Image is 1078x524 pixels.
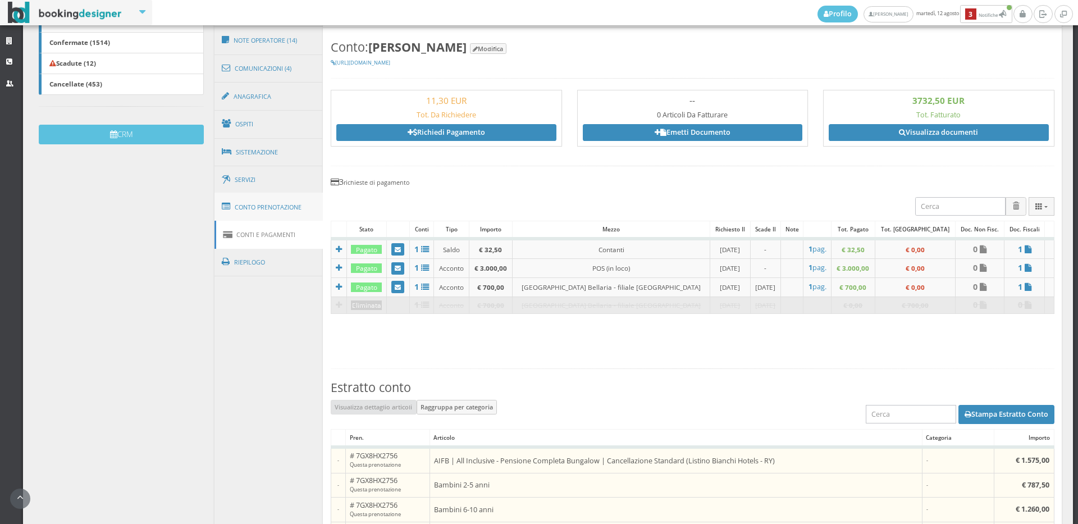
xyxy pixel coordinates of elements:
[513,297,710,314] td: [GEOGRAPHIC_DATA] Bellaria - filiale [GEOGRAPHIC_DATA]
[434,278,469,297] td: Acconto
[808,245,828,253] a: 1pag.
[1018,299,1022,310] b: 0
[214,193,323,222] a: Conto Prenotazione
[414,262,419,273] b: 1
[414,282,430,291] a: 1
[331,447,345,473] td: -
[410,221,434,237] div: Conti
[808,244,812,254] b: 1
[350,501,426,518] h5: # 7GX8HX2756
[1022,480,1049,490] b: € 787,50
[49,38,110,47] b: Confermate (1514)
[39,125,204,144] button: CRM
[470,43,506,54] button: Modifica
[434,221,469,237] div: Tipo
[1029,197,1054,216] button: Columns
[39,53,204,74] a: Scadute (12)
[214,82,323,111] a: Anagrafica
[414,281,419,292] b: 1
[513,278,710,297] td: [GEOGRAPHIC_DATA] Bellaria - filiale [GEOGRAPHIC_DATA]
[906,245,925,254] b: € 0,00
[331,40,1054,54] h3: Conto:
[350,511,401,518] small: Questa prenotazione
[710,278,750,297] td: [DATE]
[837,263,869,272] b: € 3.000,00
[808,282,828,291] h5: pag.
[1018,244,1022,254] b: 1
[351,282,382,292] div: Pagato
[214,138,323,167] a: Sistemazione
[434,297,469,314] td: Acconto
[1008,244,1040,254] a: 1
[347,221,386,237] div: Stato
[1029,197,1054,216] div: Colonne
[583,124,803,141] a: Emetti Documento
[710,297,750,314] td: [DATE]
[750,259,780,278] td: -
[808,245,828,253] h5: pag.
[864,6,913,22] a: [PERSON_NAME]
[710,259,750,278] td: [DATE]
[842,245,865,254] b: € 32,50
[710,221,750,237] div: Richiesto il
[973,281,977,292] b: 0
[414,300,430,309] a: 1
[973,244,977,254] b: 0
[958,405,1054,424] button: Stampa Estratto Conto
[750,297,780,314] td: [DATE]
[817,6,858,22] a: Profilo
[906,282,925,291] b: € 0,00
[1008,282,1040,291] a: 1
[430,430,922,445] div: Articolo
[336,111,556,119] h5: Tot. Da Richiedere
[414,244,419,254] b: 1
[808,263,828,272] a: 1pag.
[808,263,812,272] b: 1
[960,5,1012,23] button: 3Notifiche
[750,239,780,259] td: -
[331,473,345,498] td: -
[39,74,204,95] a: Cancellate (453)
[351,245,382,254] div: Pagato
[331,498,345,522] td: -
[336,124,556,141] a: Richiedi Pagamento
[8,2,122,24] img: BookingDesigner.com
[875,221,956,237] div: Tot. [GEOGRAPHIC_DATA]
[839,282,866,291] b: € 700,00
[843,300,862,309] b: € 0,00
[336,95,556,106] h3: 11,30 EUR
[350,486,401,493] small: Questa prenotazione
[583,95,803,106] h3: --
[214,54,323,83] a: Comunicazioni (4)
[477,300,504,309] b: € 700,00
[414,263,430,272] a: 1
[39,32,204,53] a: Confermate (1514)
[832,221,874,237] div: Tot. Pagato
[474,263,507,272] b: € 3.000,00
[751,221,780,237] div: Scade il
[414,244,430,254] a: 1
[1018,262,1022,273] b: 1
[513,259,710,278] td: POS (in loco)
[808,282,812,291] b: 1
[417,400,497,414] button: Raggruppa per categoria
[817,5,1013,23] span: martedì, 12 agosto
[350,476,426,493] h5: # 7GX8HX2756
[368,39,467,55] b: [PERSON_NAME]
[344,178,409,186] small: richieste di pagamento
[214,248,323,277] a: Riepilogo
[350,452,426,468] h5: # 7GX8HX2756
[922,498,994,522] td: -
[583,111,803,119] h5: 0 Articoli Da Fatturare
[956,221,1004,237] div: Doc. Non Fisc.
[922,430,994,445] div: Categoria
[331,380,1054,395] h3: Estratto conto
[1008,263,1040,272] a: 1
[973,299,977,310] b: 0
[1004,221,1044,237] div: Doc. Fiscali
[49,79,102,88] b: Cancellate (453)
[781,221,803,237] div: Note
[414,299,419,310] b: 1
[829,124,1049,141] a: Visualizza documenti
[750,278,780,297] td: [DATE]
